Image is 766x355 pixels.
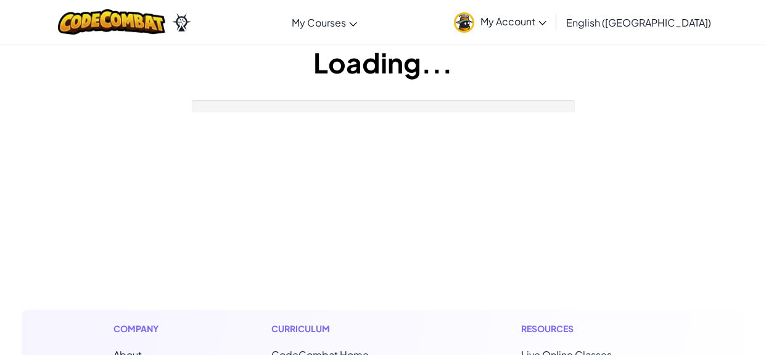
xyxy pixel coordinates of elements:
[58,9,166,35] img: CodeCombat logo
[454,12,474,33] img: avatar
[292,16,346,29] span: My Courses
[271,322,421,335] h1: Curriculum
[171,13,191,31] img: Ozaria
[566,16,711,29] span: English ([GEOGRAPHIC_DATA])
[113,322,171,335] h1: Company
[480,15,546,28] span: My Account
[521,322,653,335] h1: Resources
[560,6,717,39] a: English ([GEOGRAPHIC_DATA])
[448,2,553,41] a: My Account
[286,6,363,39] a: My Courses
